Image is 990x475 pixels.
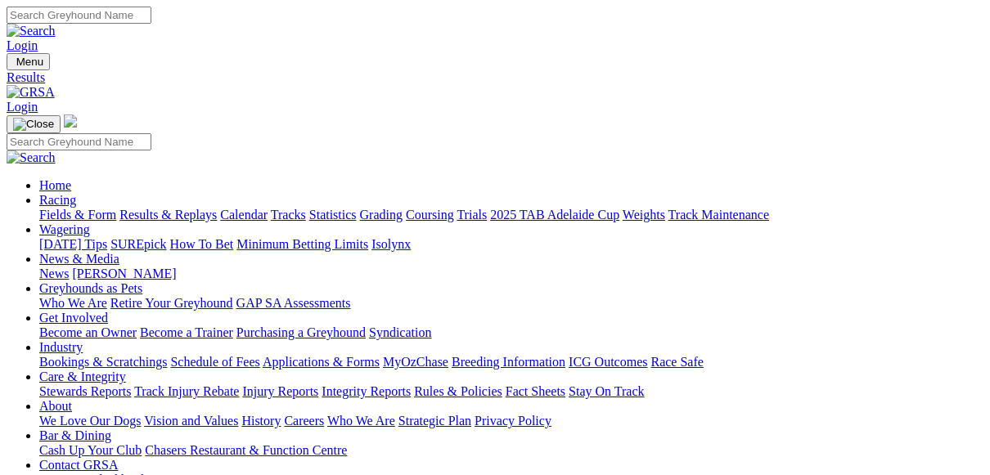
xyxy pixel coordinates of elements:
[371,237,411,251] a: Isolynx
[39,237,107,251] a: [DATE] Tips
[7,150,56,165] img: Search
[39,252,119,266] a: News & Media
[39,267,69,280] a: News
[16,56,43,68] span: Menu
[170,355,259,369] a: Schedule of Fees
[242,384,318,398] a: Injury Reports
[64,114,77,128] img: logo-grsa-white.png
[284,414,324,428] a: Careers
[668,208,769,222] a: Track Maintenance
[457,208,487,222] a: Trials
[475,414,551,428] a: Privacy Policy
[7,115,61,133] button: Toggle navigation
[7,133,151,150] input: Search
[322,384,411,398] a: Integrity Reports
[506,384,565,398] a: Fact Sheets
[39,370,126,383] a: Care & Integrity
[140,325,233,339] a: Become a Trainer
[236,237,368,251] a: Minimum Betting Limits
[39,296,107,310] a: Who We Are
[623,208,665,222] a: Weights
[110,237,166,251] a: SUREpick
[7,70,983,85] a: Results
[650,355,703,369] a: Race Safe
[7,38,38,52] a: Login
[39,222,90,236] a: Wagering
[39,340,83,354] a: Industry
[7,85,55,100] img: GRSA
[39,178,71,192] a: Home
[39,311,108,325] a: Get Involved
[39,414,141,428] a: We Love Our Dogs
[39,384,983,399] div: Care & Integrity
[170,237,234,251] a: How To Bet
[72,267,176,280] a: [PERSON_NAME]
[220,208,268,222] a: Calendar
[241,414,281,428] a: History
[383,355,448,369] a: MyOzChase
[327,414,395,428] a: Who We Are
[39,458,118,472] a: Contact GRSA
[569,355,647,369] a: ICG Outcomes
[134,384,239,398] a: Track Injury Rebate
[7,53,50,70] button: Toggle navigation
[39,208,983,222] div: Racing
[309,208,357,222] a: Statistics
[39,193,76,207] a: Racing
[39,443,983,458] div: Bar & Dining
[119,208,217,222] a: Results & Replays
[490,208,619,222] a: 2025 TAB Adelaide Cup
[39,296,983,311] div: Greyhounds as Pets
[39,208,116,222] a: Fields & Form
[39,414,983,428] div: About
[569,384,644,398] a: Stay On Track
[263,355,380,369] a: Applications & Forms
[360,208,403,222] a: Grading
[39,237,983,252] div: Wagering
[39,355,983,370] div: Industry
[236,296,351,310] a: GAP SA Assessments
[39,428,111,442] a: Bar & Dining
[7,7,151,24] input: Search
[110,296,233,310] a: Retire Your Greyhound
[39,325,983,340] div: Get Involved
[271,208,306,222] a: Tracks
[39,267,983,281] div: News & Media
[7,100,38,114] a: Login
[236,325,366,339] a: Purchasing a Greyhound
[369,325,431,339] a: Syndication
[452,355,565,369] a: Breeding Information
[145,443,347,457] a: Chasers Restaurant & Function Centre
[398,414,471,428] a: Strategic Plan
[39,325,137,339] a: Become an Owner
[39,399,72,413] a: About
[39,384,131,398] a: Stewards Reports
[7,24,56,38] img: Search
[406,208,454,222] a: Coursing
[39,281,142,295] a: Greyhounds as Pets
[414,384,502,398] a: Rules & Policies
[13,118,54,131] img: Close
[39,443,142,457] a: Cash Up Your Club
[39,355,167,369] a: Bookings & Scratchings
[144,414,238,428] a: Vision and Values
